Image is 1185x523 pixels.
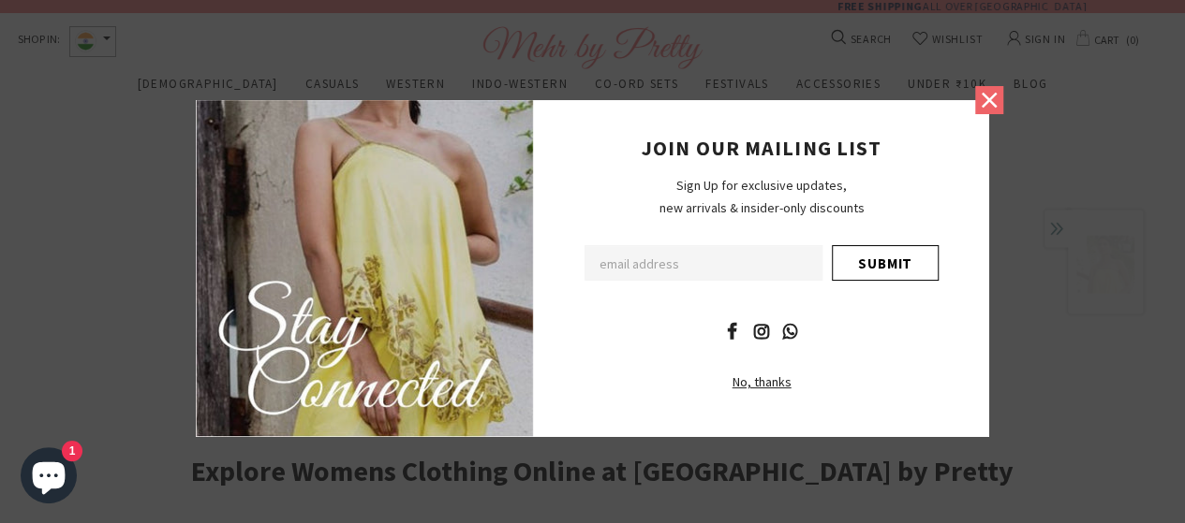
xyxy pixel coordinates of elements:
[733,373,792,390] span: No, thanks
[975,86,1003,114] a: Close
[642,135,881,161] span: JOIN OUR MAILING LIST
[832,245,939,281] input: Submit
[585,245,822,281] input: Email Address
[659,177,865,216] span: Sign Up for exclusive updates, new arrivals & insider-only discounts
[15,447,82,508] inbox-online-store-chat: Shopify online store chat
